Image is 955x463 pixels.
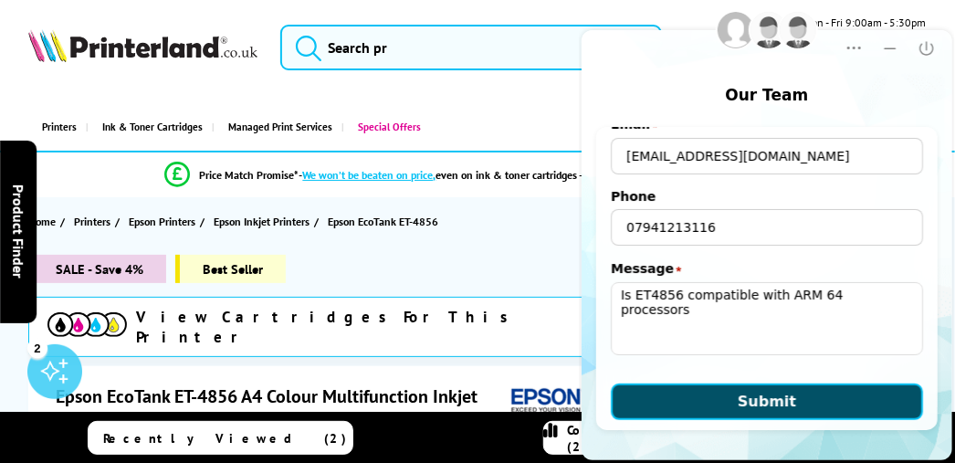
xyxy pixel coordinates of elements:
button: Minimize [293,30,330,67]
div: - even on ink & toner cartridges - We check our competitors every day! [299,168,752,182]
span: Home [28,212,56,231]
span: Epson EcoTank ET-4856 [328,212,438,231]
span: Product Finder [9,184,27,279]
a: Epson EcoTank ET-4856 [328,212,443,231]
a: Printers [28,104,86,151]
span: View Cartridges For This Printer [136,307,571,347]
button: Dropdown Menu [257,30,293,67]
span: Submit [159,393,217,410]
h1: Epson EcoTank ET-4856 A4 Colour Multifunction Inkjet Printer [56,384,503,432]
li: modal_Promise [9,159,908,191]
button: Submit [32,384,344,420]
label: Phone [32,189,77,205]
label: Message [32,261,95,278]
a: Special Offers [341,104,430,151]
span: Printers [74,212,110,231]
a: Epson Printers [129,212,200,231]
input: Search pr [280,25,662,70]
button: Close [330,30,366,67]
div: 2 [27,338,47,358]
a: Managed Print Services [212,104,341,151]
a: Home [28,212,60,231]
span: Best Seller [175,255,286,283]
a: Ink & Toner Cartridges [86,104,212,151]
a: Printers [74,212,115,231]
a: Recently Viewed (2) [88,421,354,455]
a: Epson Inkjet Printers [214,212,314,231]
span: We won’t be beaten on price, [302,168,436,182]
span: Recently Viewed (2) [103,430,347,447]
span: Ink & Toner Cartridges [102,104,203,151]
a: Compare Products (2) [543,421,810,455]
span: Epson Printers [129,212,195,231]
img: View Cartridges [47,312,127,337]
span: Epson Inkjet Printers [214,212,310,231]
span: Price Match Promise* [199,168,299,182]
span: Compare Products (2) [568,422,809,455]
img: Epson [504,384,588,418]
span: SALE - Save 4% [28,255,166,283]
img: Printerland Logo [28,29,257,61]
a: Printerland Logo [28,29,257,65]
div: Our Team [21,86,355,106]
